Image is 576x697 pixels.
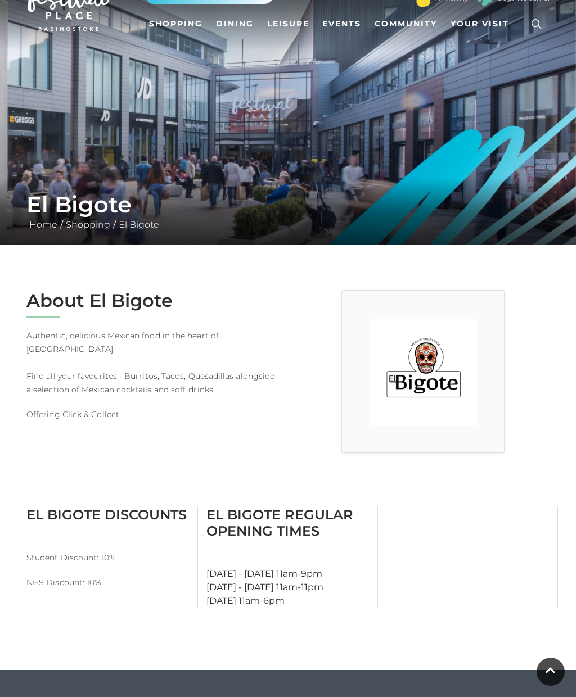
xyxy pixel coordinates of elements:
h1: El Bigote [26,191,550,218]
a: Dining [211,13,258,34]
h2: About El Bigote [26,290,280,311]
a: Community [370,13,442,34]
p: Offering Click & Collect. [26,408,280,421]
a: Events [318,13,366,34]
a: El Bigote [116,219,162,230]
div: [DATE] - [DATE] 11am-9pm [DATE] - [DATE] 11am-11pm [DATE] 11am-6pm [198,506,378,608]
h3: El Bigote Regular Opening Times [206,506,369,539]
p: Student Discount: 10% [26,551,189,564]
a: Leisure [263,13,314,34]
p: Authentic, delicious Mexican food in the heart of [GEOGRAPHIC_DATA]. Find all your favourites - B... [26,329,280,396]
a: Your Visit [446,13,519,34]
a: Home [26,219,60,230]
a: Shopping [63,219,113,230]
p: NHS Discount: 10% [26,576,189,589]
a: Shopping [145,13,207,34]
span: Your Visit [451,18,509,30]
h3: El Bigote Discounts [26,506,189,523]
div: / / [18,191,558,232]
